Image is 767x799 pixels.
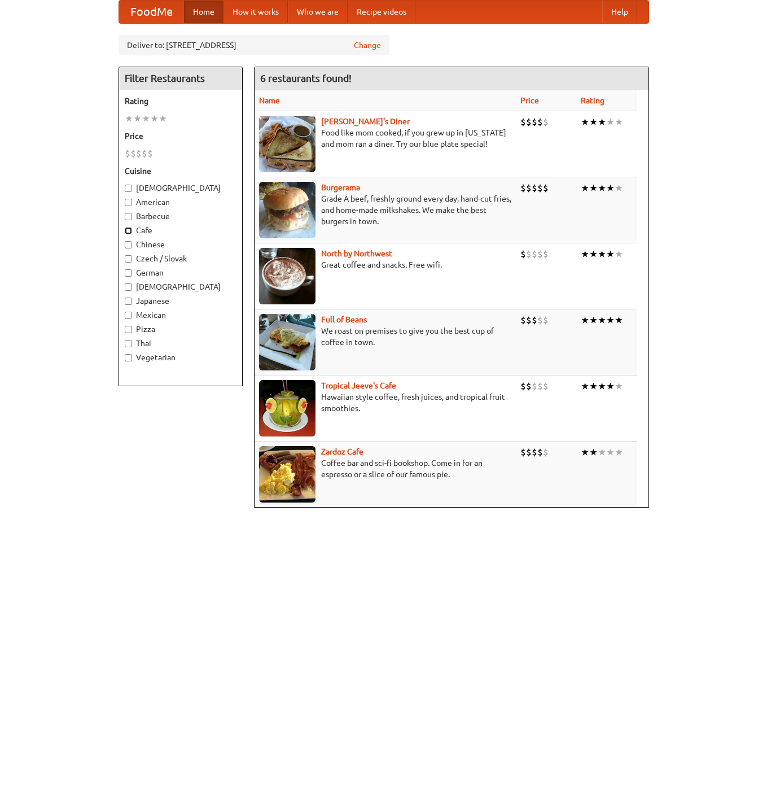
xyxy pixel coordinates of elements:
[125,338,236,349] label: Thai
[133,112,142,125] li: ★
[259,182,315,238] img: burgerama.jpg
[589,314,598,326] li: ★
[537,116,543,128] li: $
[125,211,236,222] label: Barbecue
[125,269,132,277] input: German
[543,248,549,260] li: $
[520,248,526,260] li: $
[125,352,236,363] label: Vegetarian
[259,457,511,480] p: Coffee bar and sci-fi bookshop. Come in for an espresso or a slice of our famous pie.
[589,248,598,260] li: ★
[125,267,236,278] label: German
[125,298,132,305] input: Japanese
[125,130,236,142] h5: Price
[526,314,532,326] li: $
[125,312,132,319] input: Mexican
[125,197,236,208] label: American
[520,446,526,459] li: $
[520,116,526,128] li: $
[526,380,532,392] li: $
[581,314,589,326] li: ★
[184,1,223,23] a: Home
[606,380,615,392] li: ★
[259,248,315,304] img: north.jpg
[125,281,236,292] label: [DEMOGRAPHIC_DATA]
[125,239,236,250] label: Chinese
[520,182,526,194] li: $
[259,325,511,348] p: We roast on premises to give you the best cup of coffee in town.
[321,315,367,324] a: Full of Beans
[119,1,184,23] a: FoodMe
[147,147,153,160] li: $
[259,193,511,227] p: Grade A beef, freshly ground every day, hand-cut fries, and home-made milkshakes. We make the bes...
[125,199,132,206] input: American
[125,165,236,177] h5: Cuisine
[125,241,132,248] input: Chinese
[589,116,598,128] li: ★
[537,248,543,260] li: $
[259,380,315,436] img: jeeves.jpg
[589,380,598,392] li: ★
[125,324,236,335] label: Pizza
[581,446,589,459] li: ★
[354,40,381,51] a: Change
[321,117,410,126] b: [PERSON_NAME]'s Diner
[537,182,543,194] li: $
[598,314,606,326] li: ★
[119,67,242,90] h4: Filter Restaurants
[125,295,236,307] label: Japanese
[520,96,539,105] a: Price
[125,213,132,220] input: Barbecue
[321,249,392,258] a: North by Northwest
[348,1,415,23] a: Recipe videos
[321,381,396,390] a: Tropical Jeeve's Cafe
[537,314,543,326] li: $
[581,248,589,260] li: ★
[125,309,236,321] label: Mexican
[125,283,132,291] input: [DEMOGRAPHIC_DATA]
[259,446,315,503] img: zardoz.jpg
[537,446,543,459] li: $
[260,73,352,84] ng-pluralize: 6 restaurants found!
[598,116,606,128] li: ★
[142,112,150,125] li: ★
[615,248,623,260] li: ★
[321,447,363,456] a: Zardoz Cafe
[125,182,236,194] label: [DEMOGRAPHIC_DATA]
[598,248,606,260] li: ★
[615,314,623,326] li: ★
[581,116,589,128] li: ★
[119,35,389,55] div: Deliver to: [STREET_ADDRESS]
[537,380,543,392] li: $
[606,116,615,128] li: ★
[125,340,132,347] input: Thai
[543,314,549,326] li: $
[543,116,549,128] li: $
[321,183,360,192] a: Burgerama
[581,182,589,194] li: ★
[589,446,598,459] li: ★
[125,95,236,107] h5: Rating
[259,391,511,414] p: Hawaiian style coffee, fresh juices, and tropical fruit smoothies.
[615,182,623,194] li: ★
[526,182,532,194] li: $
[532,380,537,392] li: $
[532,248,537,260] li: $
[543,446,549,459] li: $
[526,116,532,128] li: $
[526,446,532,459] li: $
[598,182,606,194] li: ★
[606,314,615,326] li: ★
[125,354,132,361] input: Vegetarian
[606,182,615,194] li: ★
[532,446,537,459] li: $
[125,185,132,192] input: [DEMOGRAPHIC_DATA]
[288,1,348,23] a: Who we are
[125,253,236,264] label: Czech / Slovak
[532,314,537,326] li: $
[520,380,526,392] li: $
